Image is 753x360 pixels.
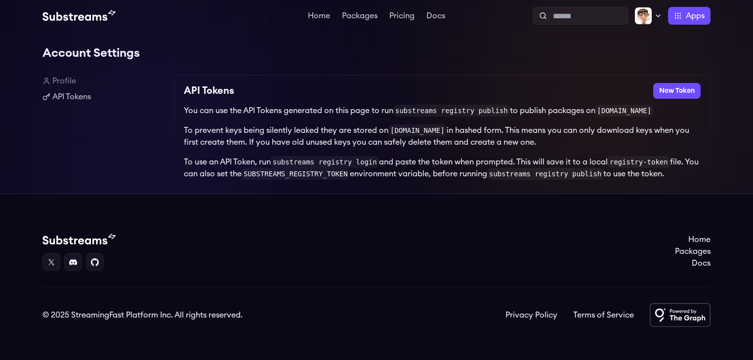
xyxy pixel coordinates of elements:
img: Substream's logo [42,234,116,245]
a: API Tokens [42,91,166,103]
a: Home [306,12,332,22]
button: New Token [653,83,701,99]
a: Privacy Policy [505,309,557,321]
a: Packages [675,245,711,257]
span: Apps [686,10,705,22]
a: Home [675,234,711,245]
a: Profile [42,75,166,87]
img: Profile [634,7,652,25]
a: Docs [424,12,447,22]
a: Terms of Service [573,309,634,321]
img: Substream's logo [42,10,116,22]
p: You can use the API Tokens generated on this page to run to publish packages on [184,105,701,117]
a: Packages [340,12,379,22]
div: © 2025 StreamingFast Platform Inc. All rights reserved. [42,309,243,321]
a: Docs [675,257,711,269]
h1: Account Settings [42,43,711,63]
p: To prevent keys being silently leaked they are stored on in hashed form. This means you can only ... [184,124,701,148]
code: [DOMAIN_NAME] [595,105,654,117]
code: substreams registry publish [393,105,510,117]
img: Powered by The Graph [650,303,711,327]
code: registry-token [608,156,670,168]
code: substreams registry login [271,156,379,168]
code: SUBSTREAMS_REGISTRY_TOKEN [242,168,350,180]
code: [DOMAIN_NAME] [388,124,447,136]
a: Pricing [387,12,417,22]
p: To use an API Token, run and paste the token when prompted. This will save it to a local file. Yo... [184,156,701,180]
code: substreams registry publish [487,168,604,180]
h2: API Tokens [184,83,234,99]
